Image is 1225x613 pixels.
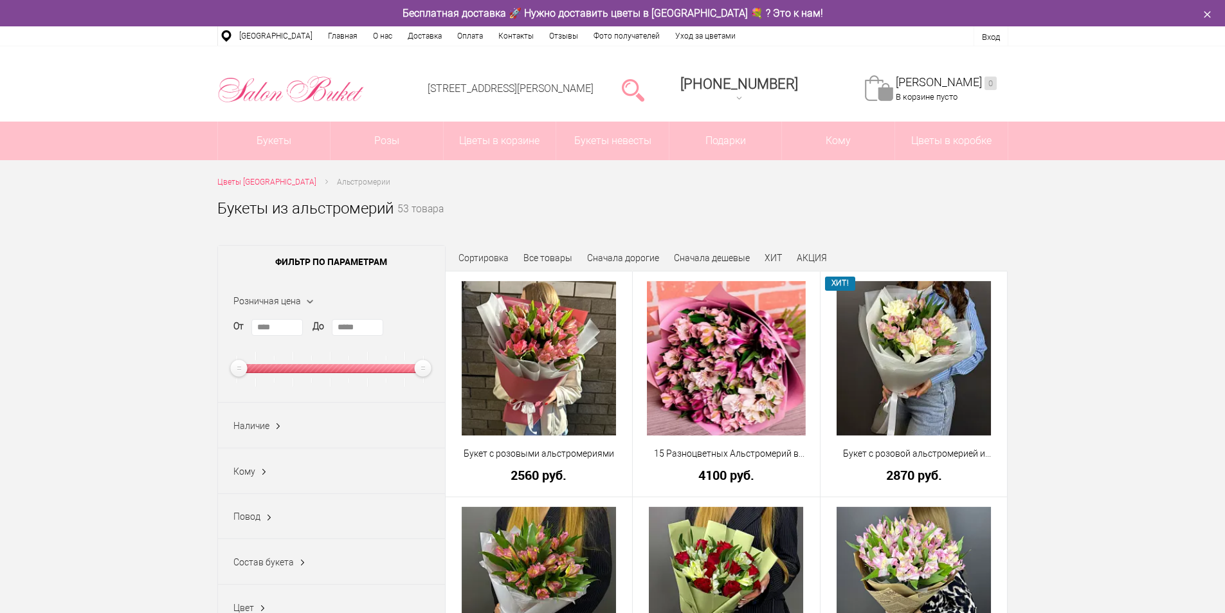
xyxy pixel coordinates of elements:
[231,26,320,46] a: [GEOGRAPHIC_DATA]
[669,122,782,160] a: Подарки
[218,246,445,278] span: Фильтр по параметрам
[829,447,999,461] a: Букет с розовой альстромерией и розами
[896,92,957,102] span: В корзине пусто
[765,253,782,263] a: ХИТ
[217,73,365,106] img: Цветы Нижний Новгород
[331,122,443,160] a: Розы
[541,26,586,46] a: Отзывы
[454,447,624,461] a: Букет с розовыми альстромериями
[233,557,294,567] span: Состав букета
[320,26,365,46] a: Главная
[491,26,541,46] a: Контакты
[217,197,394,220] h1: Букеты из альстромерий
[449,26,491,46] a: Оплата
[233,466,255,477] span: Кому
[586,26,667,46] a: Фото получателей
[825,277,855,290] span: ХИТ!
[641,468,812,482] a: 4100 руб.
[556,122,669,160] a: Букеты невесты
[365,26,400,46] a: О нас
[218,122,331,160] a: Букеты
[523,253,572,263] a: Все товары
[400,26,449,46] a: Доставка
[829,468,999,482] a: 2870 руб.
[337,178,390,187] span: Альстромерии
[217,176,316,189] a: Цветы [GEOGRAPHIC_DATA]
[896,75,997,90] a: [PERSON_NAME]
[782,122,894,160] span: Кому
[313,320,324,333] label: До
[647,281,805,435] img: 15 Разноцветных Альстромерий в упаковке
[428,82,594,95] a: [STREET_ADDRESS][PERSON_NAME]
[208,6,1018,20] div: Бесплатная доставка 🚀 Нужно доставить цветы в [GEOGRAPHIC_DATA] 💐 ? Это к нам!
[233,511,260,522] span: Повод
[667,26,743,46] a: Уход за цветами
[895,122,1008,160] a: Цветы в коробке
[837,281,991,435] img: Букет с розовой альстромерией и розами
[217,178,316,187] span: Цветы [GEOGRAPHIC_DATA]
[797,253,827,263] a: АКЦИЯ
[454,468,624,482] a: 2560 руб.
[587,253,659,263] a: Сначала дорогие
[680,76,798,92] span: [PHONE_NUMBER]
[233,296,301,306] span: Розничная цена
[674,253,750,263] a: Сначала дешевые
[673,71,806,108] a: [PHONE_NUMBER]
[982,32,1000,42] a: Вход
[233,320,244,333] label: От
[397,205,444,235] small: 53 товара
[233,603,254,613] span: Цвет
[985,77,997,90] ins: 0
[641,447,812,461] a: 15 Разноцветных Альстромерий в упаковке
[233,421,269,431] span: Наличие
[462,281,616,435] img: Букет с розовыми альстромериями
[444,122,556,160] a: Цветы в корзине
[458,253,509,263] span: Сортировка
